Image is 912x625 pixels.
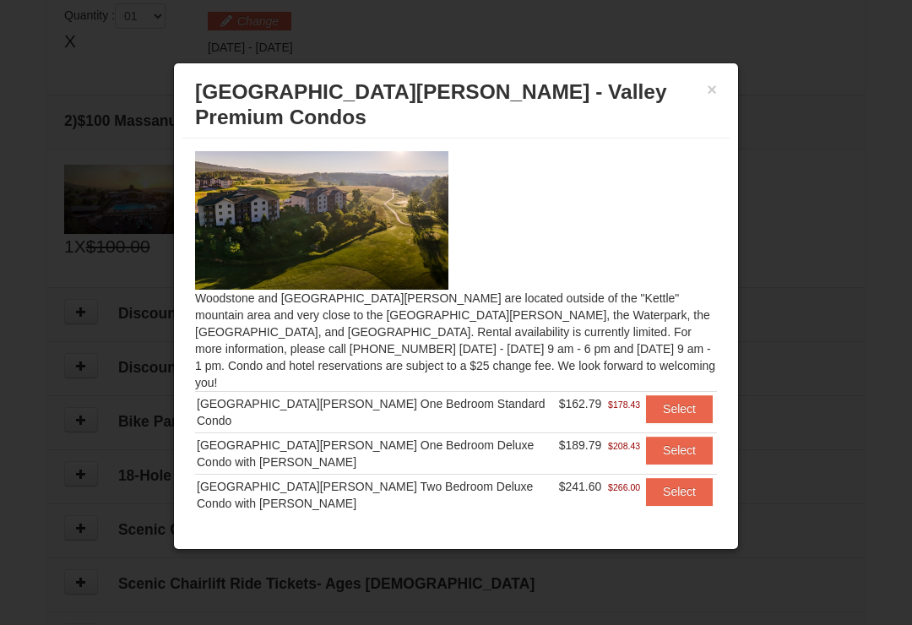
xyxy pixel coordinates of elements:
[197,437,556,470] div: [GEOGRAPHIC_DATA][PERSON_NAME] One Bedroom Deluxe Condo with [PERSON_NAME]
[559,397,602,410] span: $162.79
[608,396,640,413] span: $178.43
[197,395,556,429] div: [GEOGRAPHIC_DATA][PERSON_NAME] One Bedroom Standard Condo
[195,80,667,128] span: [GEOGRAPHIC_DATA][PERSON_NAME] - Valley Premium Condos
[608,437,640,454] span: $208.43
[559,480,602,493] span: $241.60
[646,395,713,422] button: Select
[195,151,448,290] img: 19219041-4-ec11c166.jpg
[646,437,713,464] button: Select
[182,139,730,515] div: Woodstone and [GEOGRAPHIC_DATA][PERSON_NAME] are located outside of the "Kettle" mountain area an...
[559,438,602,452] span: $189.79
[197,478,556,512] div: [GEOGRAPHIC_DATA][PERSON_NAME] Two Bedroom Deluxe Condo with [PERSON_NAME]
[646,478,713,505] button: Select
[608,479,640,496] span: $266.00
[707,81,717,98] button: ×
